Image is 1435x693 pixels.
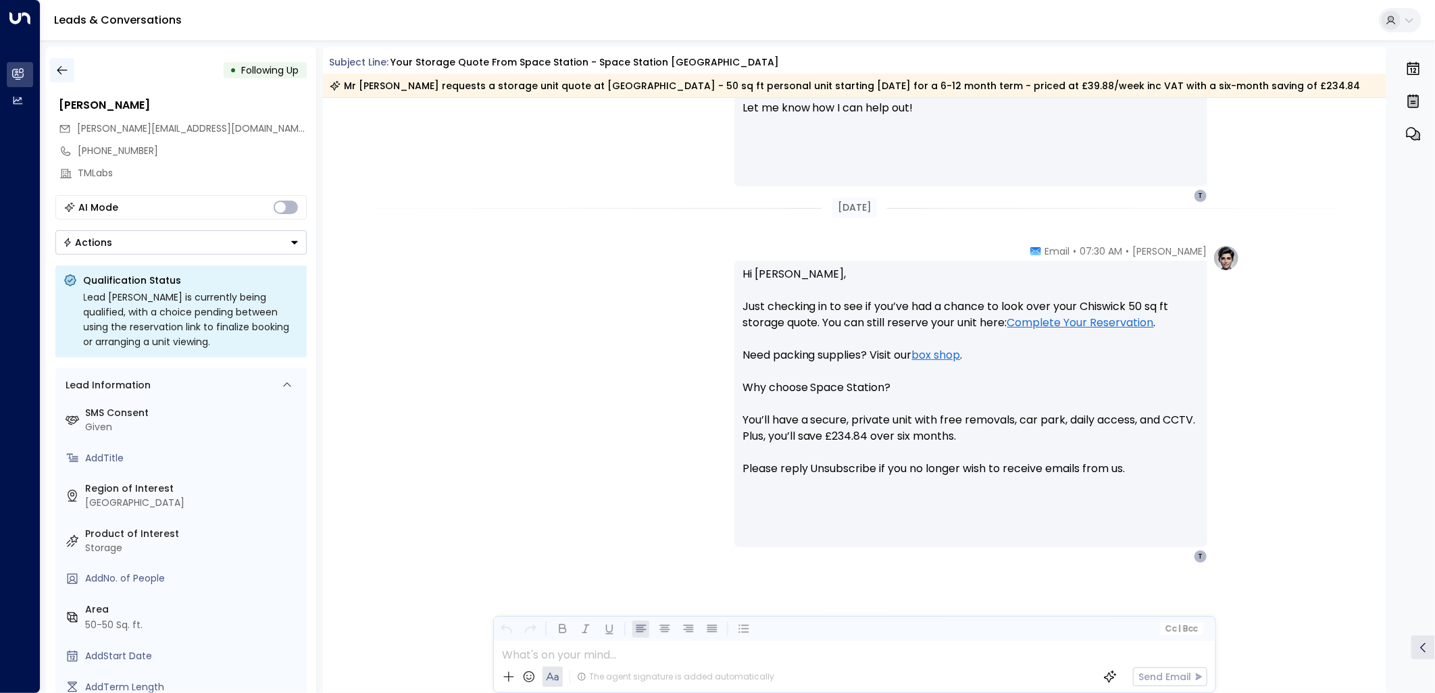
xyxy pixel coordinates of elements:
span: • [1126,245,1130,258]
div: AI Mode [79,201,119,214]
div: Button group with a nested menu [55,230,307,255]
div: 50-50 Sq. ft. [86,618,143,632]
button: Cc|Bcc [1159,623,1203,636]
div: AddStart Date [86,649,301,663]
span: Email [1045,245,1070,258]
div: Lead Information [61,378,151,392]
button: Redo [522,621,538,638]
span: Following Up [242,63,299,77]
a: Leads & Conversations [54,12,182,28]
div: Lead [PERSON_NAME] is currently being qualified, with a choice pending between using the reservat... [84,290,299,349]
span: Subject Line: [330,55,389,69]
label: Product of Interest [86,527,301,541]
div: • [230,58,237,82]
label: Area [86,602,301,617]
span: tim@tmlabs.co.uk [78,122,307,136]
div: AddNo. of People [86,571,301,586]
div: [PHONE_NUMBER] [78,144,307,158]
span: [PERSON_NAME] [1133,245,1207,258]
div: Mr [PERSON_NAME] requests a storage unit quote at [GEOGRAPHIC_DATA] - 50 sq ft personal unit star... [330,79,1361,93]
div: Actions [63,236,113,249]
button: Undo [498,621,515,638]
a: Complete Your Reservation [1007,315,1154,331]
img: profile-logo.png [1213,245,1240,272]
p: Hi [PERSON_NAME], Just checking in to see if you’ve had a chance to look over your Chiswick 50 sq... [742,266,1199,493]
div: [DATE] [832,198,877,217]
span: Cc Bcc [1165,624,1197,634]
div: Storage [86,541,301,555]
div: T [1194,550,1207,563]
div: The agent signature is added automatically [577,671,774,683]
a: box shop [912,347,961,363]
p: Qualification Status [84,274,299,287]
div: TMLabs [78,166,307,180]
label: Region of Interest [86,482,301,496]
div: Your storage quote from Space Station - Space Station [GEOGRAPHIC_DATA] [391,55,779,70]
span: [PERSON_NAME][EMAIL_ADDRESS][DOMAIN_NAME] [78,122,308,135]
label: SMS Consent [86,406,301,420]
div: [PERSON_NAME] [59,97,307,113]
div: [GEOGRAPHIC_DATA] [86,496,301,510]
span: • [1074,245,1077,258]
button: Actions [55,230,307,255]
div: Given [86,420,301,434]
span: 07:30 AM [1080,245,1123,258]
span: | [1178,624,1181,634]
div: AddTitle [86,451,301,465]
